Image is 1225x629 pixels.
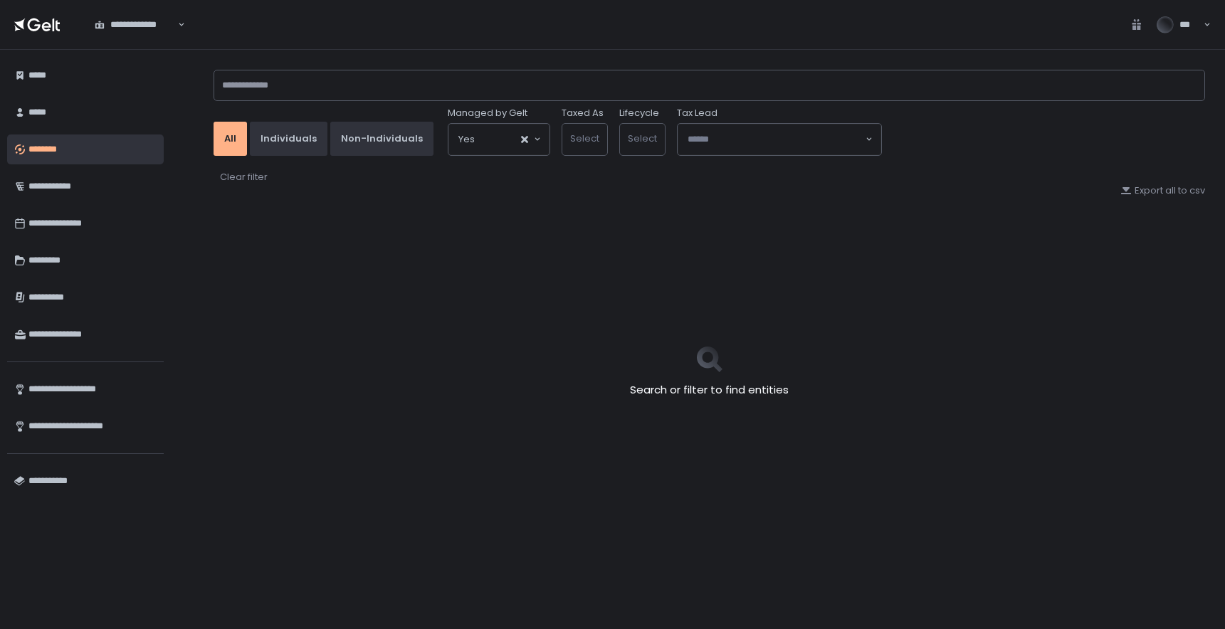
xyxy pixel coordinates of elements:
[330,122,433,156] button: Non-Individuals
[219,170,268,184] button: Clear filter
[261,132,317,145] div: Individuals
[448,107,527,120] span: Managed by Gelt
[677,107,717,120] span: Tax Lead
[630,382,789,398] h2: Search or filter to find entities
[619,107,659,120] label: Lifecycle
[220,171,268,184] div: Clear filter
[570,132,599,145] span: Select
[341,132,423,145] div: Non-Individuals
[224,132,236,145] div: All
[628,132,657,145] span: Select
[1120,184,1205,197] button: Export all to csv
[521,136,528,143] button: Clear Selected
[458,132,475,147] span: Yes
[214,122,247,156] button: All
[688,132,864,147] input: Search for option
[475,132,520,147] input: Search for option
[562,107,604,120] label: Taxed As
[85,9,185,41] div: Search for option
[678,124,881,155] div: Search for option
[448,124,550,155] div: Search for option
[250,122,327,156] button: Individuals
